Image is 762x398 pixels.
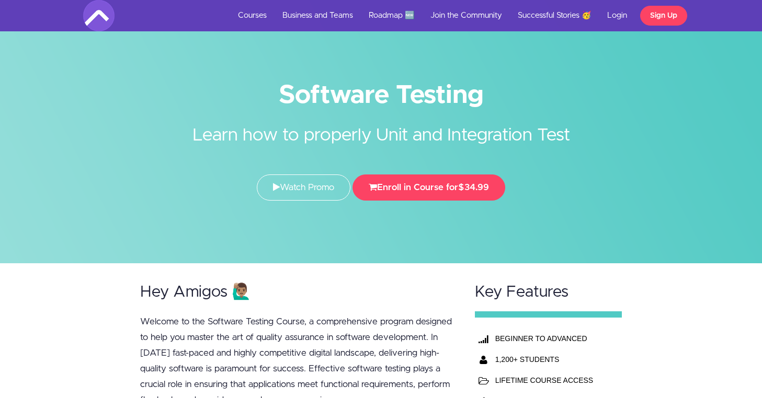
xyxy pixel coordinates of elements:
a: Sign Up [640,6,687,26]
th: BEGINNER TO ADVANCED [493,328,606,349]
h1: Software Testing [83,84,679,107]
th: 1,200+ STUDENTS [493,349,606,370]
button: Enroll in Course for$34.99 [352,174,505,201]
h2: Key Features [475,284,622,301]
span: $34.99 [458,183,489,192]
a: Watch Promo [257,174,350,201]
h2: Hey Amigos 🙋🏽‍♂️ [140,284,455,301]
td: LIFETIME COURSE ACCESS [493,370,606,391]
h2: Learn how to properly Unit and Integration Test [185,107,577,148]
